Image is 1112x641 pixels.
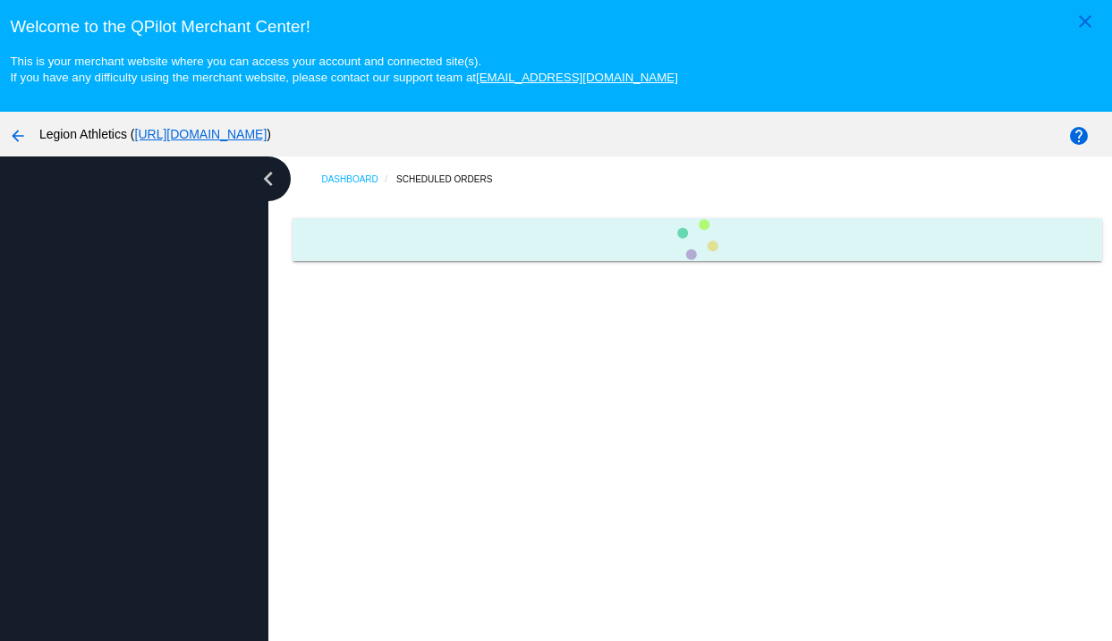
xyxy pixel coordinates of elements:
h3: Welcome to the QPilot Merchant Center! [10,17,1101,37]
mat-icon: close [1074,11,1096,32]
a: Scheduled Orders [396,165,508,193]
small: This is your merchant website where you can access your account and connected site(s). If you hav... [10,55,677,84]
a: [EMAIL_ADDRESS][DOMAIN_NAME] [476,71,678,84]
a: Dashboard [321,165,396,193]
span: Legion Athletics ( ) [39,127,271,141]
a: [URL][DOMAIN_NAME] [135,127,267,141]
mat-icon: help [1068,125,1090,147]
mat-icon: arrow_back [7,125,29,147]
i: chevron_left [254,164,283,193]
